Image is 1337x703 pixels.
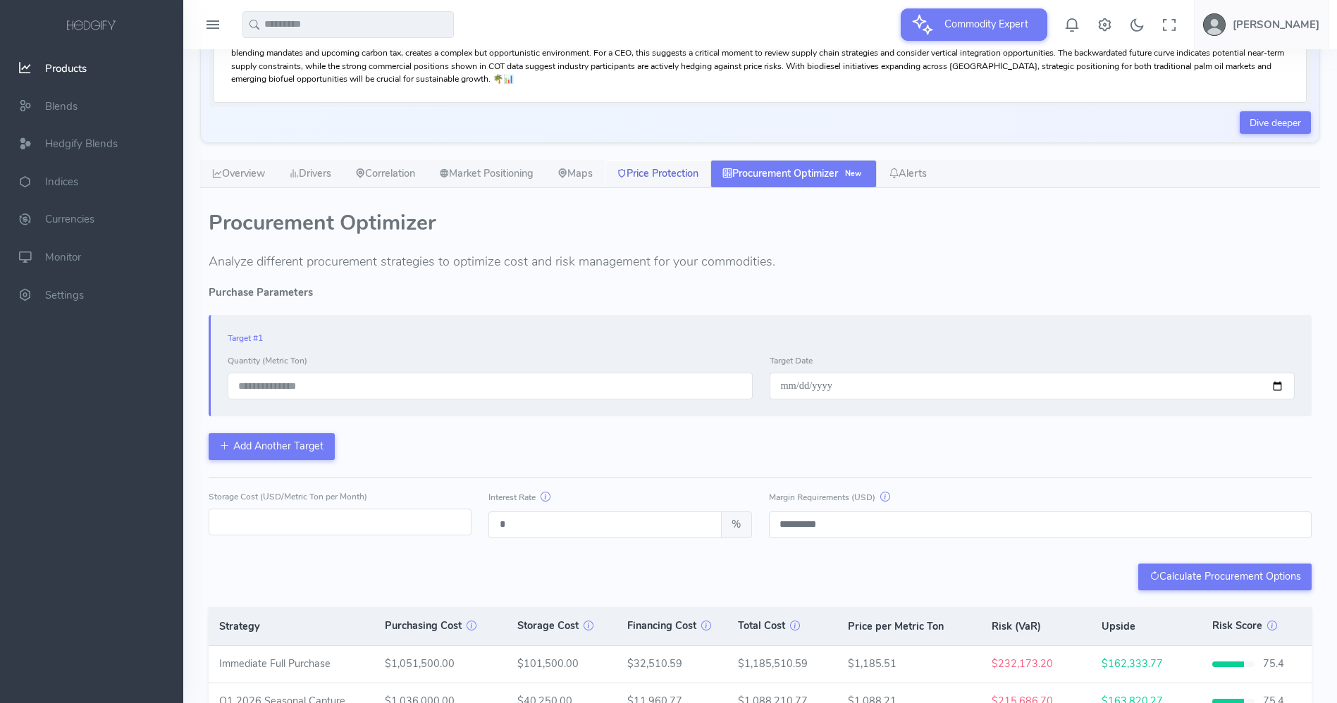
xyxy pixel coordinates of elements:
span: Products [45,61,87,75]
span: Hedgify Blends [45,137,118,151]
button: Commodity Expert [901,8,1047,41]
button: Calculate Procurement Options [1138,564,1312,590]
span: Settings [45,288,84,302]
div: Risk Score [1212,618,1301,635]
div: Financing Cost [627,618,716,635]
th: Risk (VaR) [980,607,1091,645]
a: Correlation [343,160,427,188]
span: Blends [45,99,78,113]
p: Analyze different procurement strategies to optimize cost and risk management for your commodities. [209,252,1312,271]
a: Overview [200,160,277,188]
span: % [721,511,752,538]
img: user-image [1203,13,1226,36]
div: Immediate Full Purchase [219,657,331,672]
label: Storage Cost (USD/Metric Ton per Month) [209,490,367,503]
span: $232,173.20 [992,657,1053,671]
p: The palm oil market is showing resilience at $1044.5/MT with a clear upward trajectory. The imple... [231,34,1289,85]
td: $1,051,500.00 [374,646,507,683]
label: Margin Requirements (USD) [769,490,891,506]
h5: [PERSON_NAME] [1233,19,1319,30]
span: Currencies [45,213,94,227]
label: Target Date [770,354,813,367]
label: Quantity (Metric Ton) [228,354,307,367]
button: Margin Requirements (USD) [880,490,891,506]
h2: Procurement Optimizer [209,212,1312,235]
a: Drivers [277,160,343,188]
div: Total Cost [738,618,827,635]
span: Commodity Expert [936,8,1037,39]
span: 75.4 [1263,657,1284,672]
a: Market Positioning [427,160,546,188]
span: $32,510.59 [627,657,682,671]
a: Dive deeper [1240,111,1311,134]
th: Price per Metric Ton [837,607,980,645]
img: logo [64,18,119,34]
a: Procurement Optimizer [710,160,877,188]
td: $1,185,510.59 [727,646,838,683]
a: Commodity Expert [901,17,1047,31]
th: Upside [1091,607,1202,645]
span: Monitor [45,250,81,264]
span: Target #1 [228,332,263,344]
div: Storage Cost [517,618,606,635]
div: Purchasing Cost [385,618,495,635]
a: Maps [546,160,605,188]
span: $101,500.00 [517,657,579,671]
span: New [842,169,865,180]
label: Interest Rate [488,490,551,506]
button: Interest Rate [540,490,551,506]
a: Alerts [877,160,939,188]
a: Price Protection [605,160,710,188]
h5: Purchase Parameters [209,287,1312,298]
span: $162,333.77 [1102,657,1163,671]
th: Strategy [209,607,374,645]
span: Indices [45,175,78,189]
td: $1,185.51 [837,646,980,683]
button: Add Another Target [209,433,335,460]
